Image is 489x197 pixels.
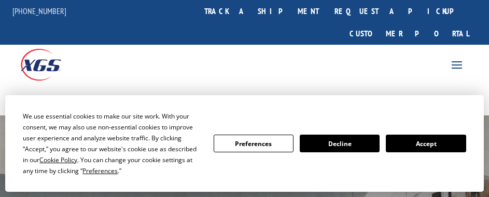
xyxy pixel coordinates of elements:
button: Decline [300,135,380,152]
span: Cookie Policy [39,155,77,164]
span: Preferences [82,166,118,175]
div: We use essential cookies to make our site work. With your consent, we may also use non-essential ... [23,111,201,176]
button: Accept [386,135,466,152]
a: Customer Portal [342,22,477,45]
button: Preferences [214,135,294,152]
div: Cookie Consent Prompt [5,95,484,192]
a: [PHONE_NUMBER] [12,6,66,16]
